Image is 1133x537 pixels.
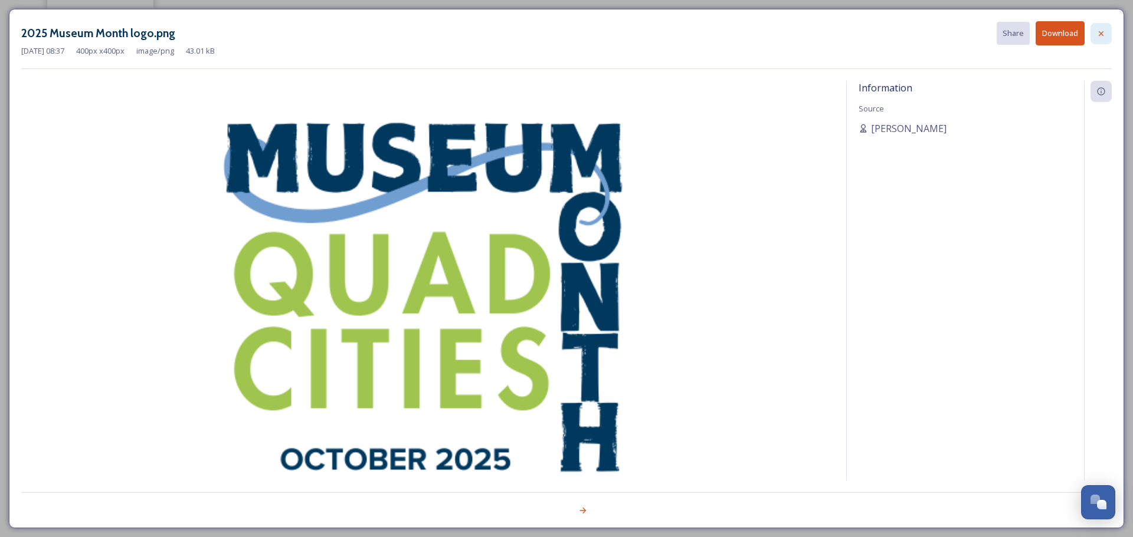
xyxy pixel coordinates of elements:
span: Source [859,103,884,114]
button: Open Chat [1081,485,1115,519]
span: 400 px x 400 px [76,45,125,57]
button: Download [1036,21,1085,45]
span: Information [859,81,912,94]
span: [DATE] 08:37 [21,45,64,57]
span: image/png [136,45,174,57]
span: 43.01 kB [186,45,215,57]
img: 2025%20Museum%20Month%20logo.png [21,81,834,512]
button: Share [997,22,1030,45]
h3: 2025 Museum Month logo.png [21,25,175,42]
span: [PERSON_NAME] [871,121,947,136]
